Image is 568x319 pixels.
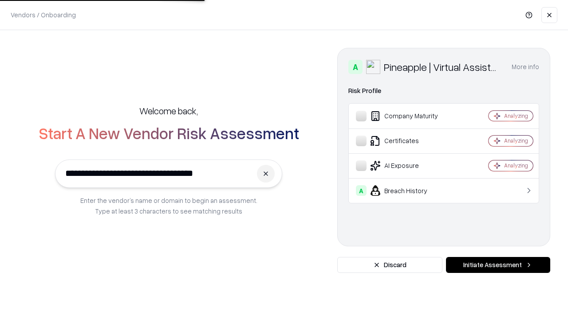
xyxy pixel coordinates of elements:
[11,10,76,19] p: Vendors / Onboarding
[348,86,539,96] div: Risk Profile
[356,160,462,171] div: AI Exposure
[366,60,380,74] img: Pineapple | Virtual Assistant Agency
[80,195,257,216] p: Enter the vendor’s name or domain to begin an assessment. Type at least 3 characters to see match...
[504,137,528,144] div: Analyzing
[356,185,462,196] div: Breach History
[39,124,299,142] h2: Start A New Vendor Risk Assessment
[356,111,462,121] div: Company Maturity
[356,185,367,196] div: A
[512,59,539,75] button: More info
[348,60,363,74] div: A
[504,162,528,169] div: Analyzing
[384,60,501,74] div: Pineapple | Virtual Assistant Agency
[504,112,528,120] div: Analyzing
[356,136,462,146] div: Certificates
[337,257,442,273] button: Discard
[139,105,198,117] h5: Welcome back,
[446,257,550,273] button: Initiate Assessment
